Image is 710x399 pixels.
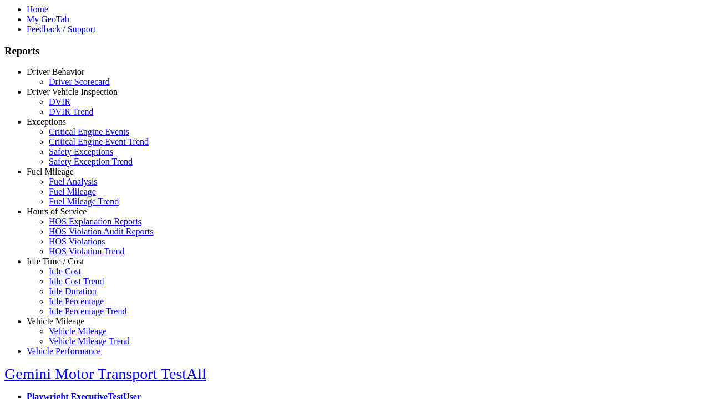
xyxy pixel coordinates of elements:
a: Critical Engine Events [49,127,129,136]
a: Safety Exceptions [49,147,113,156]
a: Home [27,4,48,14]
a: Idle Cost [49,267,81,276]
a: Hours of Service [27,207,87,216]
a: Idle Time / Cost [27,257,84,266]
a: Vehicle Performance [27,346,101,356]
a: Fuel Mileage [27,167,74,176]
a: Vehicle Mileage Trend [49,336,130,346]
a: Exceptions [27,117,66,126]
a: HOS Violation Audit Reports [49,227,154,236]
a: Driver Behavior [27,67,84,76]
a: My GeoTab [27,14,69,24]
a: HOS Violations [49,237,105,246]
a: HOS Explanation Reports [49,217,141,226]
a: Idle Cost Trend [49,277,104,286]
a: DVIR [49,97,70,106]
a: Feedback / Support [27,24,95,34]
a: Vehicle Mileage [49,326,106,336]
a: Idle Duration [49,287,97,296]
a: Driver Scorecard [49,77,110,86]
a: Idle Percentage Trend [49,306,126,316]
a: Fuel Mileage [49,187,96,196]
h3: Reports [4,45,706,57]
a: Fuel Analysis [49,177,98,186]
a: Vehicle Mileage [27,316,84,326]
a: Driver Vehicle Inspection [27,87,118,96]
a: Idle Percentage [49,296,104,306]
a: Gemini Motor Transport TestAll [4,365,206,382]
a: DVIR Trend [49,107,93,116]
a: Safety Exception Trend [49,157,133,166]
a: Fuel Mileage Trend [49,197,119,206]
a: Critical Engine Event Trend [49,137,149,146]
a: HOS Violation Trend [49,247,125,256]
